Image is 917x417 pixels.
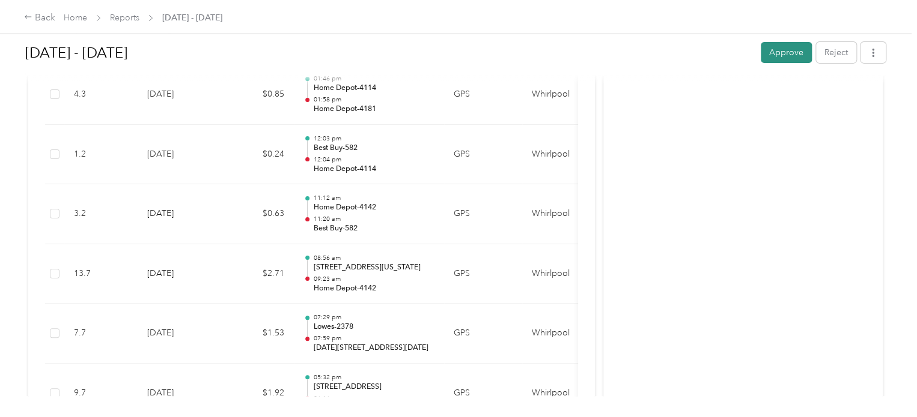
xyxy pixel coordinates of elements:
p: 07:29 pm [313,313,434,322]
td: $1.53 [222,304,294,364]
p: 12:04 pm [313,155,434,164]
td: 7.7 [64,304,138,364]
a: Reports [110,13,139,23]
p: [DATE][STREET_ADDRESS][DATE] [313,343,434,353]
td: $2.71 [222,244,294,304]
p: 09:23 am [313,275,434,283]
td: $0.63 [222,184,294,244]
p: Best Buy-582 [313,143,434,154]
td: Whirlpool [522,184,612,244]
p: Home Depot-4142 [313,283,434,294]
td: [DATE] [138,304,222,364]
div: Back [24,11,55,25]
td: Whirlpool [522,244,612,304]
p: [STREET_ADDRESS][US_STATE] [313,262,434,273]
button: Approve [761,42,812,63]
p: 07:59 pm [313,334,434,343]
td: 4.3 [64,65,138,125]
td: $0.85 [222,65,294,125]
p: Home Depot-4114 [313,83,434,94]
td: GPS [444,244,522,304]
p: 11:20 am [313,215,434,223]
a: Home [64,13,87,23]
p: Home Depot-4142 [313,202,434,213]
span: [DATE] - [DATE] [162,11,222,24]
td: 3.2 [64,184,138,244]
p: Home Depot-4181 [313,104,434,115]
td: GPS [444,184,522,244]
p: 05:32 pm [313,373,434,382]
td: [DATE] [138,244,222,304]
p: 08:56 am [313,254,434,262]
p: 11:12 am [313,194,434,202]
td: Whirlpool [522,65,612,125]
td: Whirlpool [522,125,612,185]
td: [DATE] [138,65,222,125]
td: GPS [444,65,522,125]
td: 1.2 [64,125,138,185]
td: GPS [444,125,522,185]
iframe: Everlance-gr Chat Button Frame [850,350,917,417]
p: 01:58 pm [313,95,434,104]
p: [STREET_ADDRESS] [313,382,434,392]
td: Whirlpool [522,304,612,364]
p: Best Buy-582 [313,223,434,234]
p: 12:03 pm [313,134,434,143]
td: $0.24 [222,125,294,185]
td: [DATE] [138,125,222,185]
td: 13.7 [64,244,138,304]
h1: Aug 1 - 31, 2025 [25,38,752,67]
td: [DATE] [138,184,222,244]
p: Lowes-2378 [313,322,434,332]
button: Reject [816,42,856,63]
td: GPS [444,304,522,364]
p: 06:16 pm [313,394,434,403]
p: Home Depot-4114 [313,164,434,175]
